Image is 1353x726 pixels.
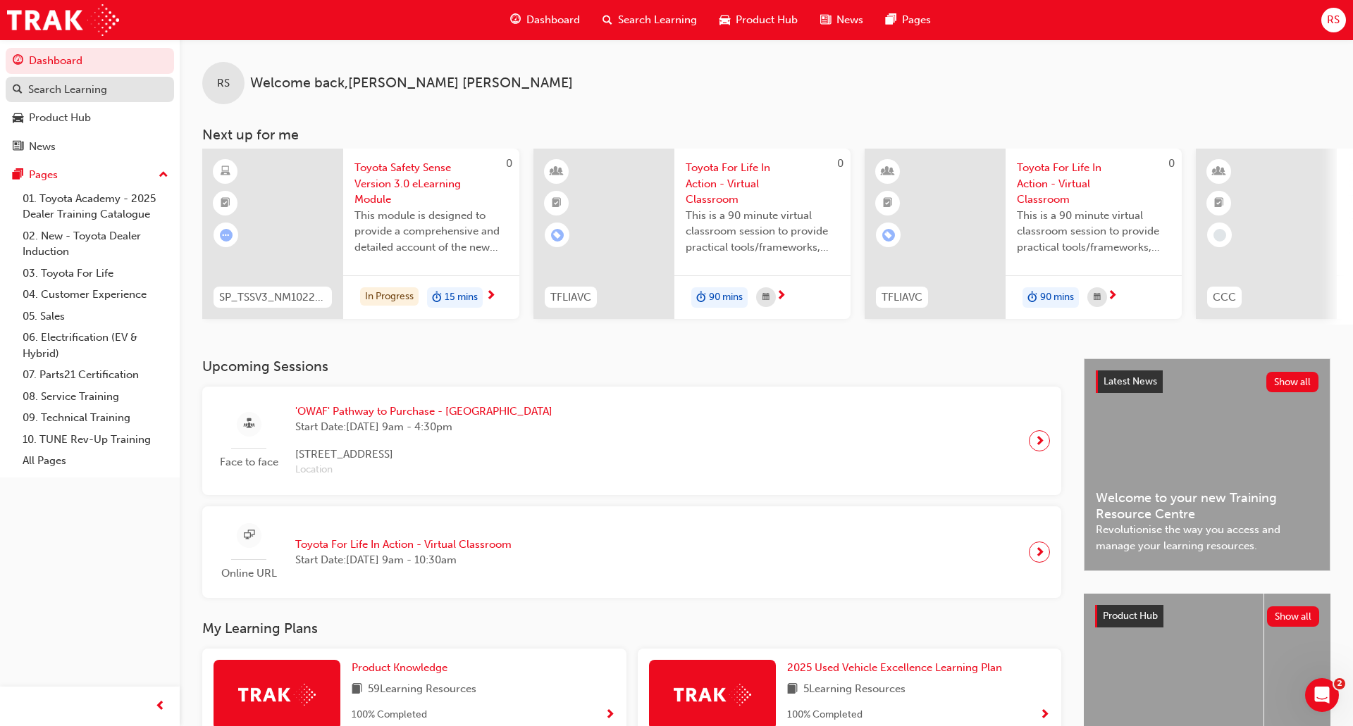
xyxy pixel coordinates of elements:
span: calendar-icon [762,289,770,306]
span: next-icon [1034,542,1045,562]
img: Trak [674,684,751,706]
span: Show Progress [605,709,615,722]
span: booktick-icon [552,194,562,213]
span: sessionType_FACE_TO_FACE-icon [244,415,254,433]
span: sessionType_ONLINE_URL-icon [244,527,254,544]
span: pages-icon [886,11,896,29]
a: 07. Parts21 Certification [17,364,174,386]
span: car-icon [719,11,730,29]
span: 100 % Completed [787,707,863,723]
span: 5 Learning Resources [803,681,906,699]
span: duration-icon [1027,289,1037,307]
span: This module is designed to provide a comprehensive and detailed account of the new enhanced Toyot... [354,208,508,256]
div: Pages [29,167,58,183]
h3: My Learning Plans [202,620,1061,637]
a: 0SP_TSSV3_NM1022_ELToyota Safety Sense Version 3.0 eLearning ModuleThis module is designed to pro... [202,149,519,319]
a: 01. Toyota Academy - 2025 Dealer Training Catalogue [17,188,174,225]
span: learningRecordVerb_ATTEMPT-icon [220,229,233,242]
button: Pages [6,162,174,188]
span: Location [295,462,552,478]
a: 03. Toyota For Life [17,263,174,284]
span: Toyota For Life In Action - Virtual Classroom [1017,160,1170,208]
button: RS [1321,8,1346,32]
span: Start Date: [DATE] 9am - 4:30pm [295,419,552,435]
span: News [836,12,863,28]
a: Dashboard [6,48,174,74]
a: 0TFLIAVCToyota For Life In Action - Virtual ClassroomThis is a 90 minute virtual classroom sessio... [533,149,851,319]
span: 2 [1334,678,1345,689]
span: TFLIAVC [882,289,922,306]
img: Trak [7,4,119,36]
span: learningResourceType_ELEARNING-icon [221,163,230,181]
a: 0TFLIAVCToyota For Life In Action - Virtual ClassroomThis is a 90 minute virtual classroom sessio... [865,149,1182,319]
a: 10. TUNE Rev-Up Training [17,429,174,451]
span: Toyota Safety Sense Version 3.0 eLearning Module [354,160,508,208]
span: 0 [837,157,844,170]
span: pages-icon [13,169,23,182]
a: 05. Sales [17,306,174,327]
h3: Next up for me [180,127,1353,143]
span: 'OWAF' Pathway to Purchase - [GEOGRAPHIC_DATA] [295,403,552,420]
span: Start Date: [DATE] 9am - 10:30am [295,552,512,568]
button: DashboardSearch LearningProduct HubNews [6,45,174,162]
span: Toyota For Life In Action - Virtual Classroom [686,160,839,208]
span: Welcome back , [PERSON_NAME] [PERSON_NAME] [250,75,573,92]
span: learningResourceType_INSTRUCTOR_LED-icon [883,163,893,181]
span: Face to face [214,454,284,470]
button: Show Progress [1039,706,1050,724]
span: next-icon [776,290,786,303]
a: All Pages [17,450,174,472]
div: Search Learning [28,82,107,98]
span: Revolutionise the way you access and manage your learning resources. [1096,522,1318,553]
span: booktick-icon [883,194,893,213]
span: news-icon [820,11,831,29]
a: 06. Electrification (EV & Hybrid) [17,327,174,364]
span: Show Progress [1039,709,1050,722]
span: booktick-icon [1214,194,1224,213]
span: learningRecordVerb_NONE-icon [1213,229,1226,242]
span: prev-icon [155,698,166,715]
a: Face to face'OWAF' Pathway to Purchase - [GEOGRAPHIC_DATA]Start Date:[DATE] 9am - 4:30pm[STREET_A... [214,398,1050,484]
a: News [6,134,174,160]
button: Show Progress [605,706,615,724]
span: 0 [506,157,512,170]
span: book-icon [787,681,798,699]
span: next-icon [1034,431,1045,451]
span: 90 mins [709,289,743,306]
a: search-iconSearch Learning [591,6,708,35]
span: news-icon [13,141,23,154]
span: Welcome to your new Training Resource Centre [1096,490,1318,522]
span: RS [217,75,230,92]
a: Search Learning [6,77,174,103]
a: Product Hub [6,105,174,131]
span: Dashboard [526,12,580,28]
span: 15 mins [445,289,478,306]
a: car-iconProduct Hub [708,6,809,35]
span: 2025 Used Vehicle Excellence Learning Plan [787,661,1002,674]
a: 08. Service Training [17,386,174,408]
span: guage-icon [510,11,521,29]
button: Show all [1267,606,1320,627]
span: 59 Learning Resources [368,681,476,699]
span: [STREET_ADDRESS] [295,446,552,463]
span: Search Learning [618,12,697,28]
a: Latest NewsShow allWelcome to your new Training Resource CentreRevolutionise the way you access a... [1084,358,1330,571]
span: Toyota For Life In Action - Virtual Classroom [295,537,512,553]
span: learningResourceType_INSTRUCTOR_LED-icon [552,163,562,181]
iframe: Intercom live chat [1305,678,1339,712]
span: next-icon [1107,290,1118,303]
span: Pages [902,12,931,28]
div: News [29,139,56,155]
div: Product Hub [29,110,91,126]
span: duration-icon [432,289,442,307]
span: CCC [1213,289,1236,306]
a: Product Knowledge [352,660,453,676]
span: 100 % Completed [352,707,427,723]
span: Product Hub [1103,610,1158,622]
span: Online URL [214,565,284,582]
span: learningResourceType_INSTRUCTOR_LED-icon [1214,163,1224,181]
a: 04. Customer Experience [17,284,174,306]
a: guage-iconDashboard [499,6,591,35]
span: SP_TSSV3_NM1022_EL [219,289,326,306]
